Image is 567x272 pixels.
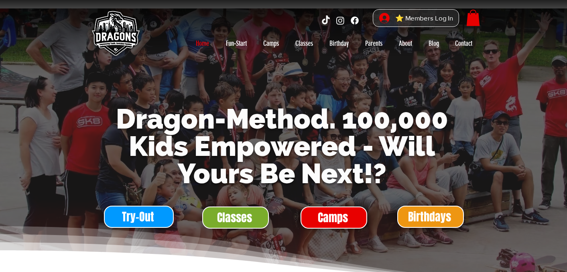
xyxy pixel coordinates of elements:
p: Birthday [325,37,353,50]
p: Camps [259,37,283,50]
ul: Social Bar [321,15,360,26]
p: Home [192,37,213,50]
a: Fun-Start [217,37,255,50]
p: Blog [425,37,443,50]
p: Contact [451,37,476,50]
a: Home [188,37,217,50]
a: Contact [447,37,481,50]
a: About [391,37,421,50]
a: Parents [357,37,391,50]
span: Classes [217,210,252,225]
a: Birthdays [397,206,464,228]
a: Classes [202,207,269,229]
a: Try-Out [104,206,174,228]
p: Fun-Start [222,37,251,50]
span: Try-Out [122,209,154,225]
span: Camps [318,210,348,225]
button: ⭐ Members Log In [374,10,459,27]
nav: Site [188,37,481,50]
a: Classes [287,37,321,50]
p: Parents [361,37,386,50]
img: Skate Dragons logo with the slogan 'Empowering Youth, Enriching Families' in Singapore. [87,6,143,62]
p: Classes [291,37,317,50]
span: Dragon-Method. 100,000 Kids Empowered - Will Yours Be Next!? [116,103,448,190]
span: ⭐ Members Log In [392,12,456,25]
p: About [395,37,416,50]
a: Blog [421,37,447,50]
a: Camps [255,37,287,50]
span: Birthdays [408,209,451,225]
a: Camps [301,207,367,229]
a: Birthday [321,37,357,50]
